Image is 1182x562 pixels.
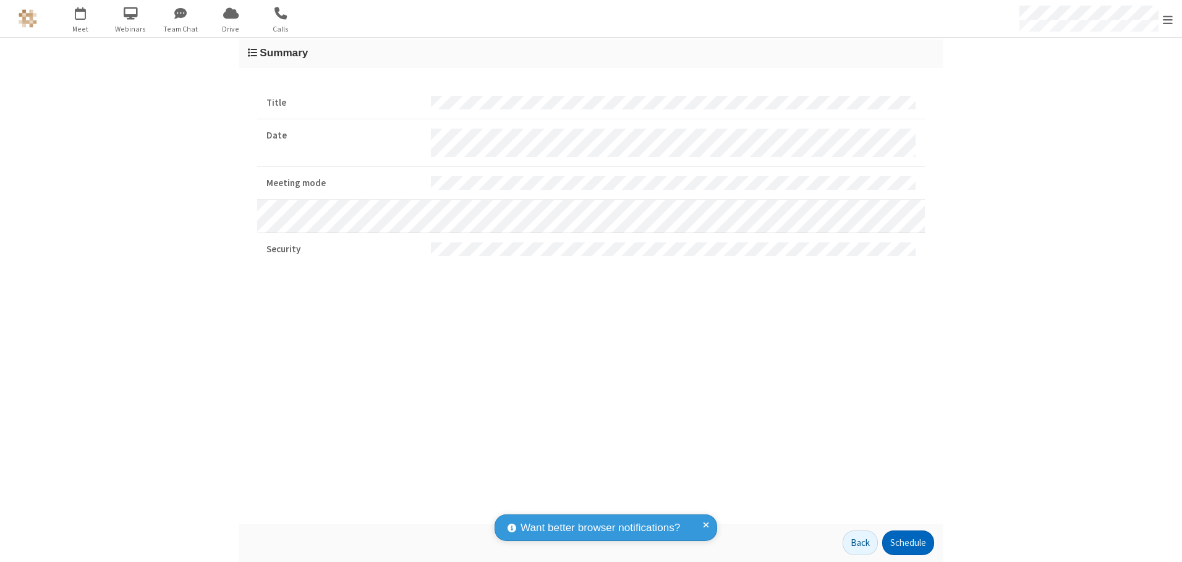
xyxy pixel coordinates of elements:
span: Drive [208,23,254,35]
button: Back [843,530,878,555]
strong: Date [266,129,422,143]
span: Team Chat [158,23,204,35]
strong: Security [266,242,422,257]
button: Schedule [882,530,934,555]
img: QA Selenium DO NOT DELETE OR CHANGE [19,9,37,28]
strong: Meeting mode [266,176,422,190]
span: Want better browser notifications? [521,520,680,536]
span: Calls [258,23,304,35]
span: Webinars [108,23,154,35]
span: Summary [260,46,308,59]
strong: Title [266,96,422,110]
span: Meet [57,23,104,35]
